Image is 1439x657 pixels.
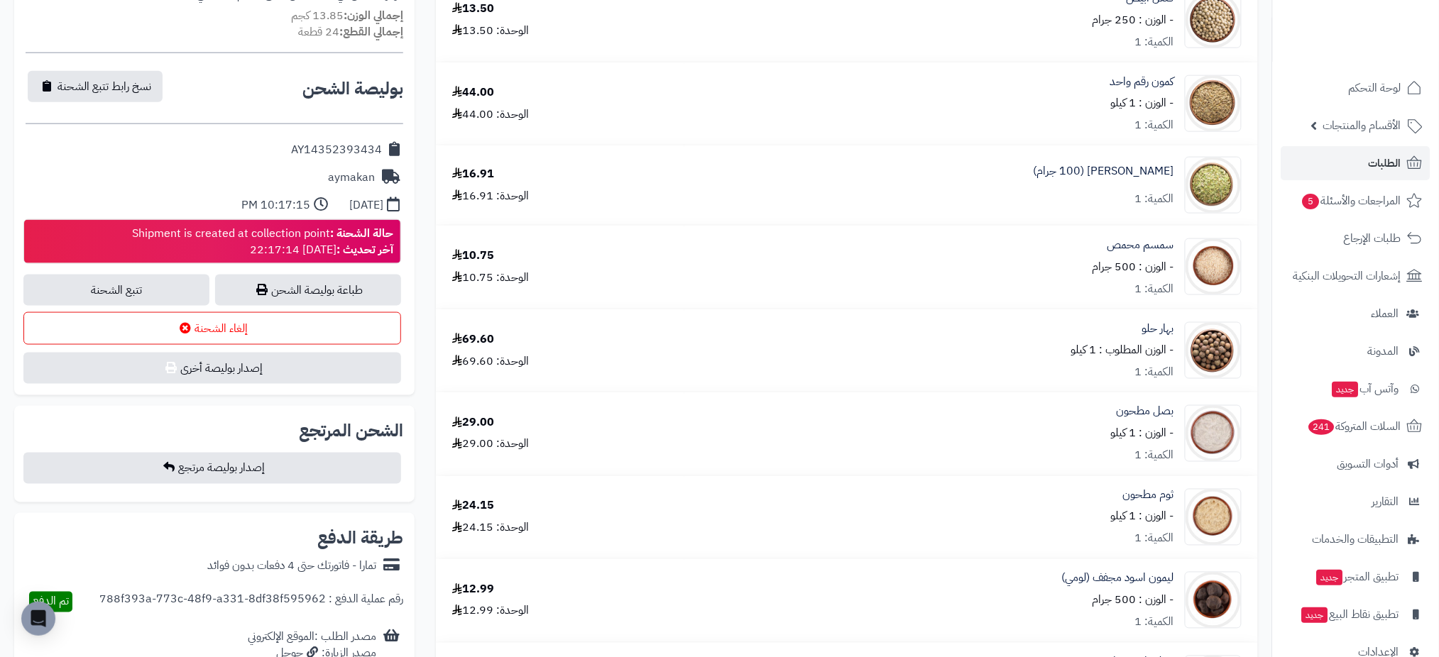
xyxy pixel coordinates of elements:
a: أدوات التسويق [1281,447,1430,481]
a: طباعة بوليصة الشحن [215,275,401,306]
div: Open Intercom Messenger [21,602,55,636]
a: تتبع الشحنة [23,275,209,306]
div: الكمية: 1 [1135,34,1174,50]
h2: الشحن المرتجع [299,423,403,440]
div: الوحدة: 16.91 [452,188,529,204]
button: إصدار بوليصة مرتجع [23,453,401,484]
img: 1639897145-Onion%20Powder-90x90.jpg [1186,405,1241,462]
a: التطبيقات والخدمات [1281,522,1430,556]
img: 1628238298-Sesame%20(Roasted)-90x90.jpg [1186,238,1241,295]
img: 1628237366-Oregano-90x90.jpg [1186,157,1241,214]
small: - الوزن : 1 كيلو [1111,508,1174,525]
span: التقارير [1372,492,1399,512]
span: جديد [1317,570,1343,585]
div: الكمية: 1 [1135,614,1174,631]
span: جديد [1333,382,1359,397]
small: - الوزن : 1 كيلو [1111,94,1174,111]
a: ليمون اسود مجفف (لومي) [1062,570,1174,587]
span: تطبيق المتجر [1315,567,1399,587]
div: الكمية: 1 [1135,191,1174,207]
div: الوحدة: 12.99 [452,603,529,619]
a: العملاء [1281,297,1430,331]
div: 10.75 [452,248,494,264]
a: تطبيق المتجرجديد [1281,560,1430,594]
small: - الوزن : 250 جرام [1093,11,1174,28]
div: 10:17:15 PM [241,197,310,214]
span: 241 [1308,419,1335,436]
img: 1628272973-Allspice-90x90.jpg [1186,322,1241,379]
span: وآتس آب [1331,379,1399,399]
span: جديد [1302,607,1328,623]
div: aymakan [328,170,375,186]
span: طلبات الإرجاع [1344,228,1401,248]
span: نسخ رابط تتبع الشحنة [58,78,151,95]
span: تم الدفع [33,593,69,610]
a: المدونة [1281,334,1430,368]
strong: حالة الشحنة : [330,225,393,242]
small: 24 قطعة [298,23,403,40]
a: إشعارات التحويلات البنكية [1281,259,1430,293]
div: Shipment is created at collection point [DATE] 22:17:14 [132,226,393,258]
img: 1633635488-Black%20Lime-90x90.jpg [1186,572,1241,629]
div: 44.00 [452,84,494,101]
a: طلبات الإرجاع [1281,221,1430,255]
div: الكمية: 1 [1135,364,1174,380]
span: الطلبات [1369,153,1401,173]
a: وآتس آبجديد [1281,372,1430,406]
span: المراجعات والأسئلة [1301,191,1401,211]
div: [DATE] [349,197,383,214]
div: الوحدة: 24.15 [452,520,529,536]
button: نسخ رابط تتبع الشحنة [28,71,163,102]
span: التطبيقات والخدمات [1313,529,1399,549]
strong: إجمالي القطع: [339,23,403,40]
small: - الوزن المطلوب : 1 كيلو [1071,341,1174,358]
div: 29.00 [452,415,494,431]
h2: بوليصة الشحن [302,80,403,97]
div: تمارا - فاتورتك حتى 4 دفعات بدون فوائد [207,558,376,575]
h2: طريقة الدفع [317,530,403,547]
span: العملاء [1372,304,1399,324]
span: المدونة [1368,341,1399,361]
small: - الوزن : 1 كيلو [1111,425,1174,442]
span: 5 [1302,193,1320,210]
div: الوحدة: 10.75 [452,270,529,286]
small: - الوزن : 500 جرام [1093,258,1174,275]
div: 12.99 [452,582,494,598]
div: 13.50 [452,1,494,17]
div: الكمية: 1 [1135,531,1174,547]
a: تطبيق نقاط البيعجديد [1281,597,1430,631]
div: الوحدة: 44.00 [452,106,529,123]
a: التقارير [1281,485,1430,519]
small: 13.85 كجم [291,7,403,24]
a: لوحة التحكم [1281,71,1430,105]
a: بهار حلو [1142,321,1174,337]
div: رقم عملية الدفع : 788f393a-773c-48f9-a331-8df38f595962 [99,592,403,612]
a: [PERSON_NAME] (100 جرام) [1034,163,1174,180]
img: logo-2.png [1342,18,1426,48]
strong: إجمالي الوزن: [344,7,403,24]
button: إلغاء الشحنة [23,312,401,345]
div: الكمية: 1 [1135,281,1174,297]
span: أدوات التسويق [1337,454,1399,474]
div: 69.60 [452,331,494,348]
a: بصل مطحون [1117,404,1174,420]
a: المراجعات والأسئلة5 [1281,184,1430,218]
img: Cumin-90x90.jpg [1186,75,1241,132]
div: الكمية: 1 [1135,448,1174,464]
span: لوحة التحكم [1349,78,1401,98]
span: الأقسام والمنتجات [1323,116,1401,136]
div: الوحدة: 29.00 [452,436,529,453]
span: السلات المتروكة [1308,416,1401,436]
a: سمسم محمص [1107,237,1174,253]
a: ثوم مطحون [1123,487,1174,504]
div: 24.15 [452,498,494,514]
a: الطلبات [1281,146,1430,180]
div: الوحدة: 69.60 [452,353,529,370]
a: كمون رقم واحد [1110,74,1174,90]
a: السلات المتروكة241 [1281,409,1430,443]
div: 16.91 [452,166,494,182]
div: الكمية: 1 [1135,117,1174,133]
small: - الوزن : 500 جرام [1093,592,1174,609]
button: إصدار بوليصة أخرى [23,353,401,384]
img: 1639897145-Garlic%20Powder-90x90.jpg [1186,489,1241,546]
